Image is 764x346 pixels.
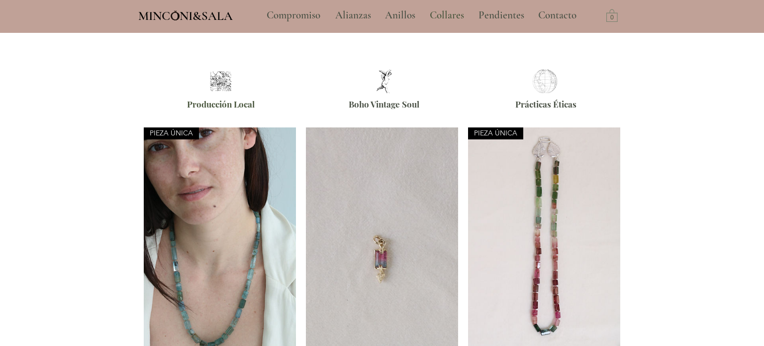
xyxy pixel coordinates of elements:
[187,99,255,110] span: Producción Local
[530,70,560,93] img: joyas eticas
[378,3,422,28] a: Anillos
[380,3,420,28] p: Anillos
[349,99,419,110] span: Boho Vintage Soul
[474,3,529,28] p: Pendientes
[515,99,576,110] span: Prácticas Éticas
[468,127,523,139] div: PIEZA ÚNICA
[259,3,328,28] a: Compromiso
[531,3,584,28] a: Contacto
[330,3,376,28] p: Alianzas
[171,10,180,20] img: Minconi Sala
[533,3,581,28] p: Contacto
[422,3,471,28] a: Collares
[606,8,618,22] a: Carrito con 0 ítems
[240,3,604,28] nav: Sitio
[262,3,325,28] p: Compromiso
[138,8,233,23] span: MINCONI&SALA
[138,6,233,23] a: MINCONI&SALA
[610,14,614,21] text: 0
[207,71,234,91] img: joyeria artesanal barcelona
[144,127,199,139] div: PIEZA ÚNICA
[425,3,469,28] p: Collares
[328,3,378,28] a: Alianzas
[471,3,531,28] a: Pendientes
[369,70,399,93] img: joyeria vintage y boho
